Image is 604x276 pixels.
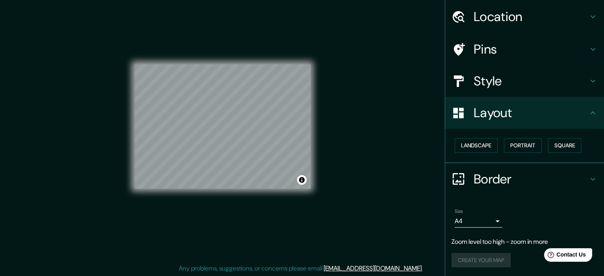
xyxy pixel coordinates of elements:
[474,73,588,89] h4: Style
[423,264,424,273] div: .
[297,175,307,185] button: Toggle attribution
[452,237,598,247] p: Zoom level too high - zoom in more
[445,97,604,129] div: Layout
[455,138,498,153] button: Landscape
[474,171,588,187] h4: Border
[445,65,604,97] div: Style
[455,208,463,214] label: Size
[455,215,502,228] div: A4
[445,33,604,65] div: Pins
[548,138,581,153] button: Square
[424,264,426,273] div: .
[445,1,604,33] div: Location
[474,105,588,121] h4: Layout
[474,41,588,57] h4: Pins
[135,64,311,189] canvas: Map
[474,9,588,25] h4: Location
[504,138,542,153] button: Portrait
[179,264,423,273] p: Any problems, suggestions, or concerns please email .
[324,264,422,272] a: [EMAIL_ADDRESS][DOMAIN_NAME]
[445,163,604,195] div: Border
[533,245,595,267] iframe: Help widget launcher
